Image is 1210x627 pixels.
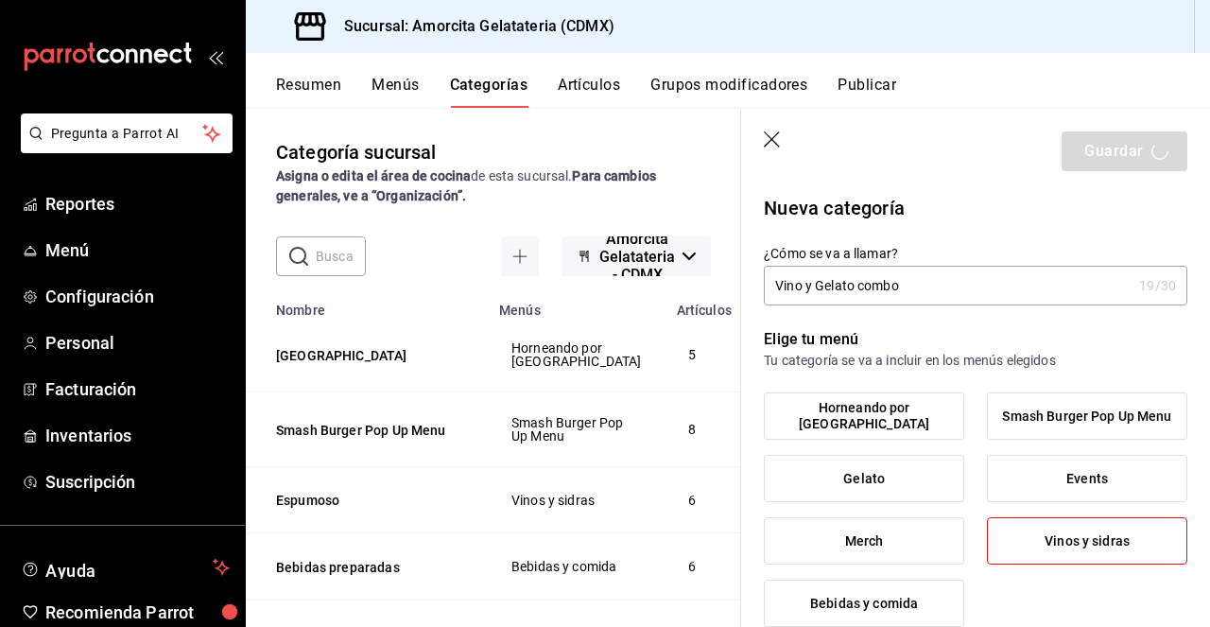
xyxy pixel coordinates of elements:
th: Nombre [246,291,488,318]
button: Grupos modificadores [650,76,807,108]
span: Inventarios [45,423,230,448]
span: Configuración [45,284,230,309]
span: Smash Burger Pop Up Menu [511,416,642,443]
span: Bebidas y comida [810,596,918,612]
span: Ayuda [45,556,205,579]
label: ¿Cómo se va a llamar? [764,247,1187,260]
span: Horneando por [GEOGRAPHIC_DATA] [778,400,950,432]
th: Menús [488,291,665,318]
button: open_drawer_menu [208,49,223,64]
span: Vinos y sidras [511,494,642,507]
button: Categorías [450,76,528,108]
span: Gelato [843,471,885,487]
p: Nueva categoría [764,194,1187,222]
button: Smash Burger Pop Up Menu [276,421,465,440]
td: 6 [665,533,743,600]
p: Tu categoría se va a incluir en los menús elegidos [764,351,1187,370]
button: Bebidas preparadas [276,558,465,577]
button: Pregunta a Parrot AI [21,113,233,153]
h3: Sucursal: Amorcita Gelatateria (CDMX) [329,15,614,38]
span: Merch [845,533,884,549]
p: Elige tu menú [764,328,1187,351]
span: Personal [45,330,230,356]
span: Reportes [45,191,230,217]
span: Facturación [45,376,230,402]
input: Buscar categoría [316,237,366,275]
td: 5 [665,318,743,392]
span: Vinos y sidras [1045,533,1130,549]
a: Pregunta a Parrot AI [13,137,233,157]
div: 19 /30 [1139,276,1176,295]
div: Categoría sucursal [276,138,436,166]
strong: Asigna o edita el área de cocina [276,168,471,183]
td: 8 [665,392,743,467]
span: Menú [45,237,230,263]
span: Bebidas y comida [511,560,642,573]
span: Horneando por [GEOGRAPHIC_DATA] [511,341,642,368]
div: navigation tabs [276,76,1210,108]
td: 6 [665,467,743,533]
button: Publicar [838,76,896,108]
th: Artículos [665,291,743,318]
button: [GEOGRAPHIC_DATA] [276,346,465,365]
button: Resumen [276,76,341,108]
span: Recomienda Parrot [45,600,230,625]
button: Menús [372,76,419,108]
span: Smash Burger Pop Up Menu [1002,409,1171,425]
button: Espumoso [276,491,465,510]
span: Pregunta a Parrot AI [51,124,203,144]
span: Suscripción [45,469,230,495]
button: Artículos [558,76,620,108]
span: Amorcita Gelatateria - CDMX [599,230,675,284]
button: Amorcita Gelatateria - CDMX [562,236,711,276]
span: Events [1066,471,1108,487]
div: de esta sucursal. [276,166,711,206]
